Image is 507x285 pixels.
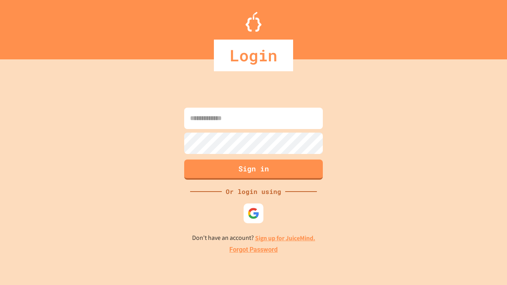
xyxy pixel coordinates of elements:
[255,234,315,242] a: Sign up for JuiceMind.
[229,245,278,255] a: Forgot Password
[214,40,293,71] div: Login
[246,12,261,32] img: Logo.svg
[248,207,259,219] img: google-icon.svg
[222,187,285,196] div: Or login using
[192,233,315,243] p: Don't have an account?
[184,160,323,180] button: Sign in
